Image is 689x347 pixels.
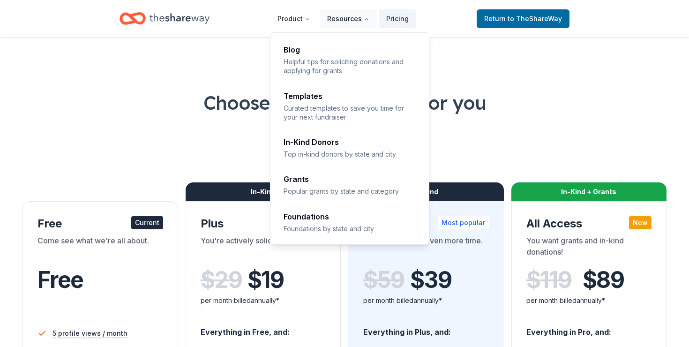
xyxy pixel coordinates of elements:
a: FoundationsFoundations by state and city [278,207,422,239]
a: GrantsPopular grants by state and category [278,170,422,201]
div: Most popular [438,216,489,229]
button: Product [270,9,318,28]
a: TemplatesCurated templates to save you time for your next fundraiser [278,87,422,128]
span: 5 profile views / month [52,328,127,339]
p: Popular grants by state and category [284,187,417,196]
p: Curated templates to save you time for your next fundraiser [284,104,417,122]
div: You want grants and in-kind donations! [526,235,652,261]
div: Come see what we're all about. [37,235,163,261]
div: In-Kind + Grants [511,182,667,201]
div: In-Kind Donors [284,138,417,146]
div: Free [37,216,163,231]
span: Free [37,266,83,294]
a: Returnto TheShareWay [477,9,569,28]
div: Foundations [284,213,417,220]
div: per month billed annually* [363,295,489,306]
h1: Choose the perfect plan for you [22,90,667,116]
a: BlogHelpful tips for soliciting donations and applying for grants [278,40,422,81]
div: New [629,216,652,229]
a: In-Kind DonorsTop in-kind donors by state and city [278,133,422,164]
div: Grants [284,175,417,183]
div: Resources [270,33,430,246]
span: Return [484,13,562,24]
div: Blog [284,46,417,53]
div: Plus [201,216,326,231]
a: Home [120,8,210,30]
div: In-Kind [186,182,341,201]
div: All Access [526,216,652,231]
p: Foundations by state and city [284,224,417,233]
a: Pricing [379,9,416,28]
span: $ 89 [583,267,624,293]
div: Templates [284,92,417,100]
span: $ 39 [410,267,451,293]
span: $ 19 [247,267,284,293]
button: Resources [320,9,377,28]
div: Everything in Pro, and: [526,318,652,338]
div: per month billed annually* [526,295,652,306]
p: Helpful tips for soliciting donations and applying for grants [284,57,417,75]
div: Everything in Free, and: [201,318,326,338]
div: You want to save even more time. [363,235,489,261]
div: Everything in Plus, and: [363,318,489,338]
nav: Main [270,8,416,30]
p: Top in-kind donors by state and city [284,150,417,158]
span: to TheShareWay [508,15,562,23]
div: Current [131,216,163,229]
div: You're actively soliciting donations. [201,235,326,261]
div: per month billed annually* [201,295,326,306]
